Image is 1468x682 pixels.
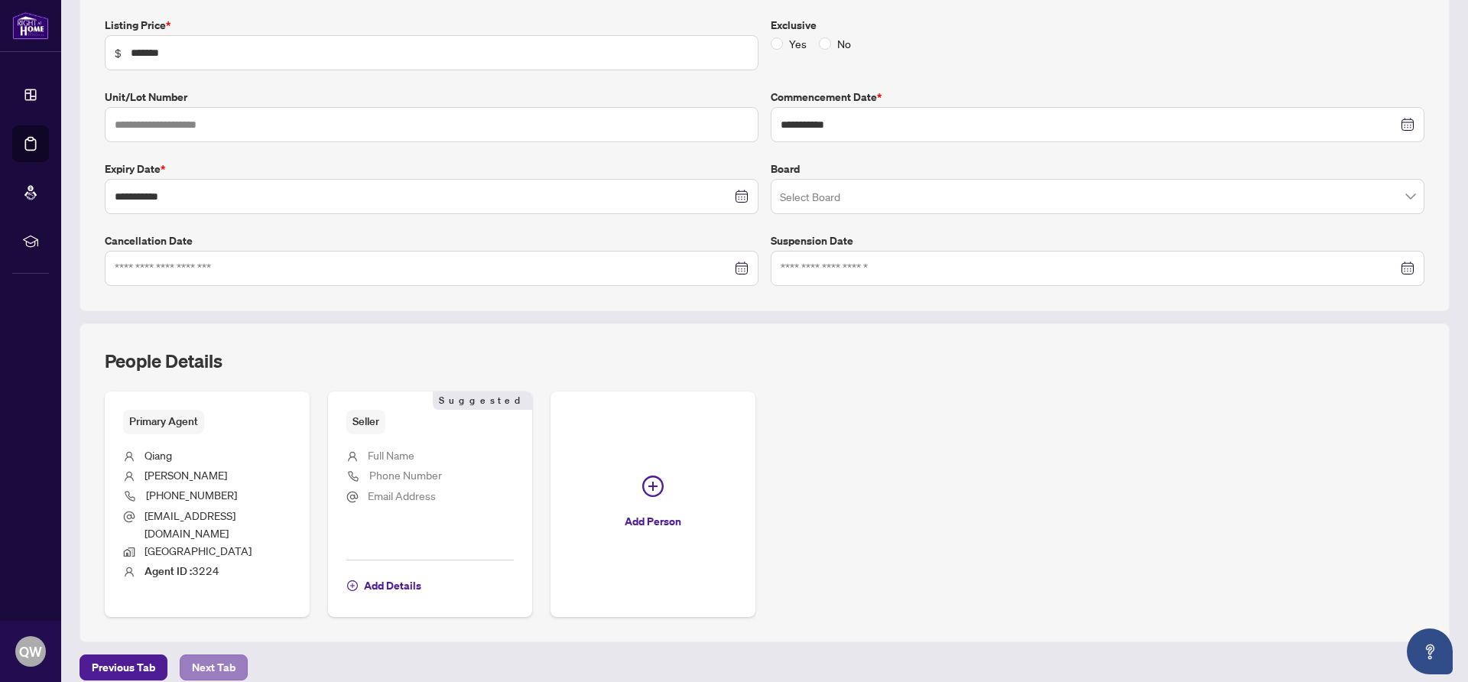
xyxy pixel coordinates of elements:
[145,448,172,462] span: Qiang
[831,35,857,52] span: No
[12,11,49,40] img: logo
[145,564,192,578] b: Agent ID :
[347,580,358,591] span: plus-circle
[105,17,758,34] label: Listing Price
[180,654,248,680] button: Next Tab
[771,161,1424,177] label: Board
[145,544,252,557] span: [GEOGRAPHIC_DATA]
[145,468,227,482] span: [PERSON_NAME]
[364,573,421,598] span: Add Details
[346,573,422,599] button: Add Details
[642,476,664,497] span: plus-circle
[368,448,414,462] span: Full Name
[145,508,235,540] span: [EMAIL_ADDRESS][DOMAIN_NAME]
[625,509,681,534] span: Add Person
[19,641,42,662] span: QW
[123,410,204,434] span: Primary Agent
[105,232,758,249] label: Cancellation Date
[771,232,1424,249] label: Suspension Date
[105,89,758,106] label: Unit/Lot Number
[550,391,755,617] button: Add Person
[146,488,237,502] span: [PHONE_NUMBER]
[346,410,385,434] span: Seller
[1407,628,1453,674] button: Open asap
[369,468,442,482] span: Phone Number
[115,44,122,61] span: $
[105,349,222,373] h2: People Details
[783,35,813,52] span: Yes
[105,161,758,177] label: Expiry Date
[192,655,235,680] span: Next Tab
[80,654,167,680] button: Previous Tab
[368,489,436,502] span: Email Address
[433,391,532,410] span: Suggested
[92,655,155,680] span: Previous Tab
[771,17,1424,34] label: Exclusive
[145,563,219,577] span: 3224
[771,89,1424,106] label: Commencement Date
